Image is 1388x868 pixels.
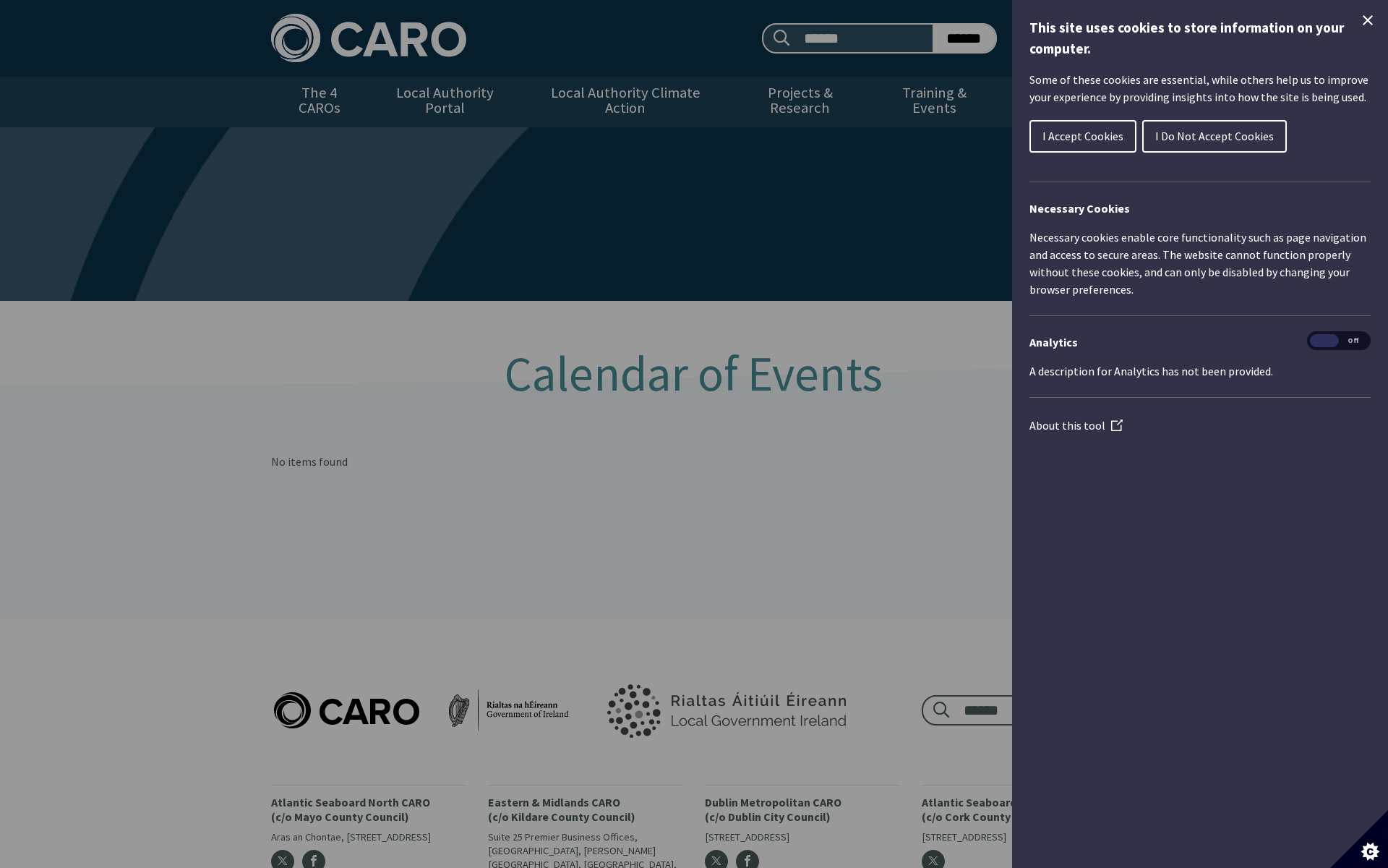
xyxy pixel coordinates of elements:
[1155,129,1274,143] span: I Do Not Accept Cookies
[1029,17,1371,59] h1: This site uses cookies to store information on your computer.
[1029,362,1371,380] p: A description for Analytics has not been provided.
[1029,333,1371,351] h3: Analytics
[1310,334,1339,348] span: On
[1330,810,1388,868] button: Set cookie preferences
[1029,200,1371,217] h2: Necessary Cookies
[1029,71,1371,106] p: Some of these cookies are essential, while others help us to improve your experience by providing...
[1029,229,1371,298] p: Necessary cookies enable core functionality such as page navigation and access to secure areas. T...
[1359,12,1376,29] button: Close Cookie Control
[1042,129,1123,143] span: I Accept Cookies
[1142,120,1287,153] button: I Do Not Accept Cookies
[1339,334,1368,348] span: Off
[1029,418,1123,433] a: About this tool
[1029,120,1136,153] button: I Accept Cookies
